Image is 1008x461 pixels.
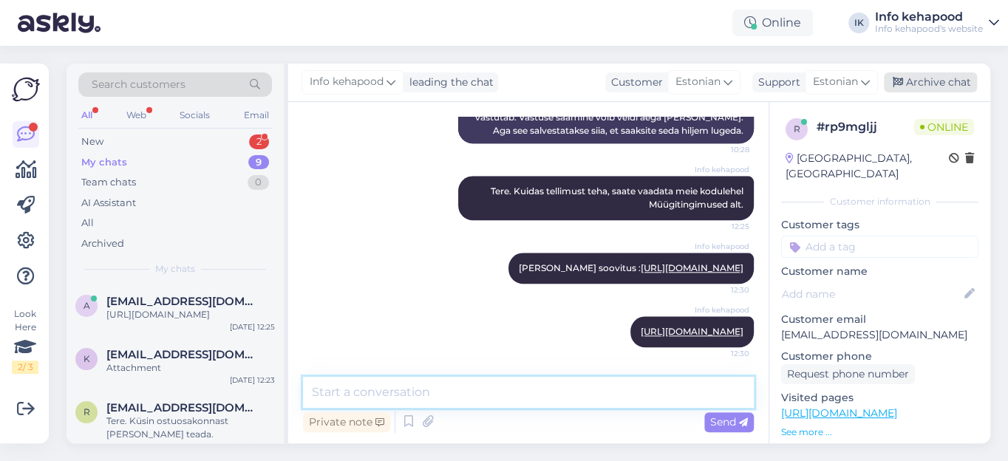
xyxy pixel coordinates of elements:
[106,295,260,308] span: areeena201@gmail.com
[694,284,749,296] span: 12:30
[781,390,978,406] p: Visited pages
[241,106,272,125] div: Email
[605,75,663,90] div: Customer
[81,196,136,211] div: AI Assistant
[781,264,978,279] p: Customer name
[694,241,749,252] span: Info kehapood
[817,118,914,136] div: # rp9mgljj
[782,286,961,302] input: Add name
[12,307,38,374] div: Look Here
[781,364,915,384] div: Request phone number
[81,155,127,170] div: My chats
[710,415,748,428] span: Send
[694,221,749,232] span: 12:25
[694,348,749,359] span: 12:30
[84,300,90,311] span: a
[781,349,978,364] p: Customer phone
[92,77,185,92] span: Search customers
[641,326,743,337] a: [URL][DOMAIN_NAME]
[155,262,195,276] span: My chats
[84,406,90,417] span: r
[781,195,978,208] div: Customer information
[106,348,260,361] span: klenja.tiitsar@gmail.com
[732,10,813,36] div: Online
[123,106,149,125] div: Web
[752,75,800,90] div: Support
[12,361,38,374] div: 2 / 3
[781,327,978,343] p: [EMAIL_ADDRESS][DOMAIN_NAME]
[781,426,978,439] p: See more ...
[12,75,40,103] img: Askly Logo
[914,119,974,135] span: Online
[694,144,749,155] span: 10:28
[794,123,800,134] span: r
[248,175,269,190] div: 0
[519,262,743,273] span: [PERSON_NAME] soovitus :
[641,262,743,273] a: [URL][DOMAIN_NAME]
[106,414,275,441] div: Tere. Küsin ostuosakonnast [PERSON_NAME] teada.
[81,236,124,251] div: Archived
[458,92,754,143] div: Suunan selle küsimuse kolleegile, kes selle teema eest vastutab. Vastuse saamine võib veidi aega ...
[813,74,858,90] span: Estonian
[303,412,390,432] div: Private note
[230,321,275,332] div: [DATE] 12:25
[106,308,275,321] div: [URL][DOMAIN_NAME]
[694,164,749,175] span: Info kehapood
[848,13,869,33] div: IK
[177,106,213,125] div: Socials
[81,134,103,149] div: New
[786,151,949,182] div: [GEOGRAPHIC_DATA], [GEOGRAPHIC_DATA]
[491,185,746,210] span: Tere. Kuidas tellimust teha, saate vaadata meie kodulehel Müügitingimused alt.
[249,134,269,149] div: 2
[106,361,275,375] div: Attachment
[675,74,721,90] span: Estonian
[248,155,269,170] div: 9
[230,375,275,386] div: [DATE] 12:23
[875,11,983,23] div: Info kehapood
[781,406,897,420] a: [URL][DOMAIN_NAME]
[884,72,977,92] div: Archive chat
[84,353,90,364] span: k
[403,75,494,90] div: leading the chat
[78,106,95,125] div: All
[781,236,978,258] input: Add a tag
[106,401,260,414] span: requeen@hot.ee
[81,216,94,230] div: All
[231,441,275,452] div: [DATE] 11:52
[781,217,978,233] p: Customer tags
[781,312,978,327] p: Customer email
[875,11,999,35] a: Info kehapoodInfo kehapood's website
[694,304,749,315] span: Info kehapood
[81,175,136,190] div: Team chats
[310,74,384,90] span: Info kehapood
[875,23,983,35] div: Info kehapood's website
